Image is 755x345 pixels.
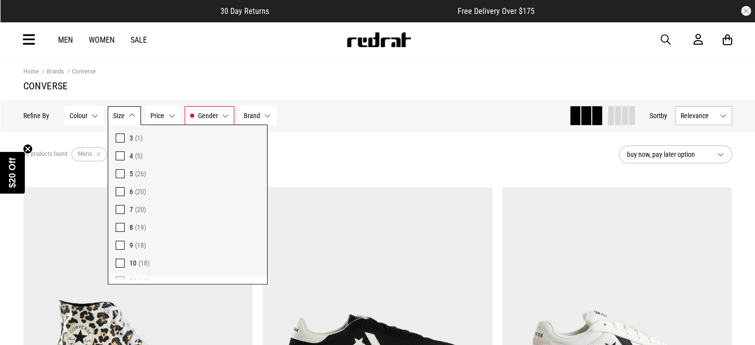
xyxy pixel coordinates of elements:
[23,144,33,154] button: Close teaser
[64,106,104,125] button: Colour
[130,170,133,178] span: 5
[78,150,92,157] span: Mens
[23,150,68,158] span: 32 products found
[64,68,96,77] a: Converse
[23,68,39,75] a: Home
[458,6,535,16] span: Free Delivery Over $175
[681,112,716,120] span: Relevance
[289,6,438,16] iframe: Customer reviews powered by Trustpilot
[650,110,667,122] button: Sortby
[238,106,276,125] button: Brand
[138,277,149,285] span: (18)
[135,206,146,213] span: (20)
[69,112,87,120] span: Colour
[619,145,732,163] button: buy now, pay later option
[7,157,17,188] span: $20 Off
[23,80,732,92] h1: Converse
[130,206,133,213] span: 7
[135,241,146,249] span: (18)
[661,112,667,120] span: by
[145,106,181,125] button: Price
[150,112,164,120] span: Price
[108,125,268,284] div: Size
[135,223,146,231] span: (19)
[346,32,412,47] img: Redrat logo
[135,152,142,160] span: (5)
[675,106,732,125] button: Relevance
[89,35,115,45] a: Women
[39,68,64,77] a: Brands
[92,147,105,161] button: Remove filter
[130,277,137,285] span: 11
[185,106,234,125] button: Gender
[130,241,133,249] span: 9
[130,259,137,267] span: 10
[113,112,125,120] span: Size
[108,106,141,125] button: Size
[131,35,147,45] a: Sale
[130,152,133,160] span: 4
[198,112,218,120] span: Gender
[130,134,133,142] span: 3
[130,188,133,196] span: 6
[23,112,49,120] p: Refine By
[130,223,133,231] span: 8
[135,170,146,178] span: (26)
[244,112,260,120] span: Brand
[58,35,73,45] a: Men
[627,148,709,160] span: buy now, pay later option
[220,6,269,16] span: 30 Day Returns
[138,259,149,267] span: (18)
[135,188,146,196] span: (20)
[8,4,38,34] button: Open LiveChat chat widget
[135,134,142,142] span: (1)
